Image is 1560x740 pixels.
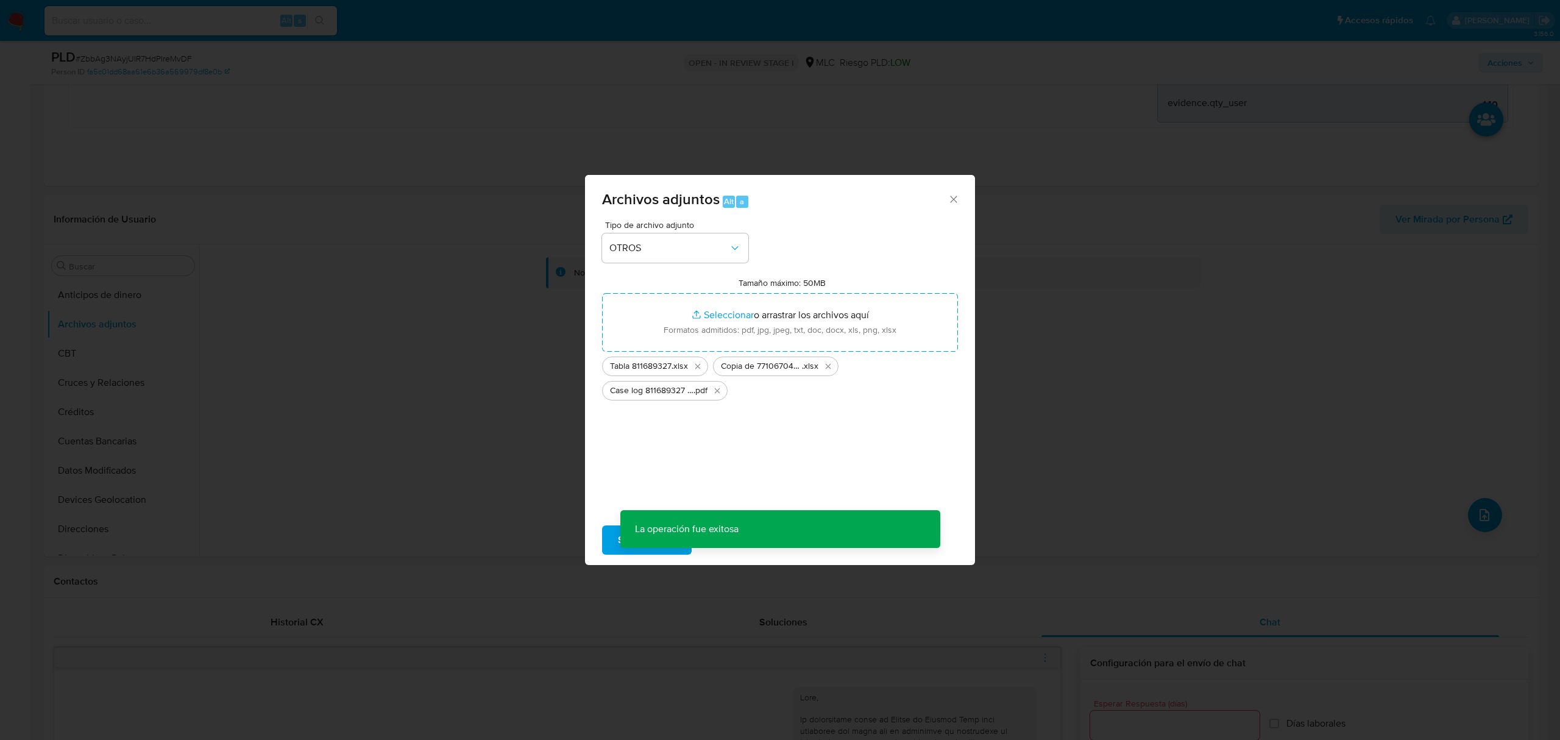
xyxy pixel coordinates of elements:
[602,525,692,555] button: Subir archivo
[602,352,958,400] ul: Archivos seleccionados
[690,359,705,374] button: Eliminar Tabla 811689327.xlsx
[710,383,725,398] button: Eliminar Case log 811689327 - 27_08_2025.pdf
[739,277,826,288] label: Tamaño máximo: 50MB
[712,527,752,553] span: Cancelar
[693,385,707,397] span: .pdf
[821,359,835,374] button: Eliminar Copia de 771067042_BBFF.xlsx
[802,360,818,372] span: .xlsx
[610,360,672,372] span: Tabla 811689327
[672,360,688,372] span: .xlsx
[618,527,676,553] span: Subir archivo
[948,193,959,204] button: Cerrar
[721,360,802,372] span: Copia de 771067042_BBFF
[740,196,744,207] span: a
[610,385,693,397] span: Case log 811689327 - 27_08_2025
[602,233,748,263] button: OTROS
[620,510,753,548] p: La operación fue exitosa
[724,196,734,207] span: Alt
[609,242,729,254] span: OTROS
[605,221,751,229] span: Tipo de archivo adjunto
[602,188,720,210] span: Archivos adjuntos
